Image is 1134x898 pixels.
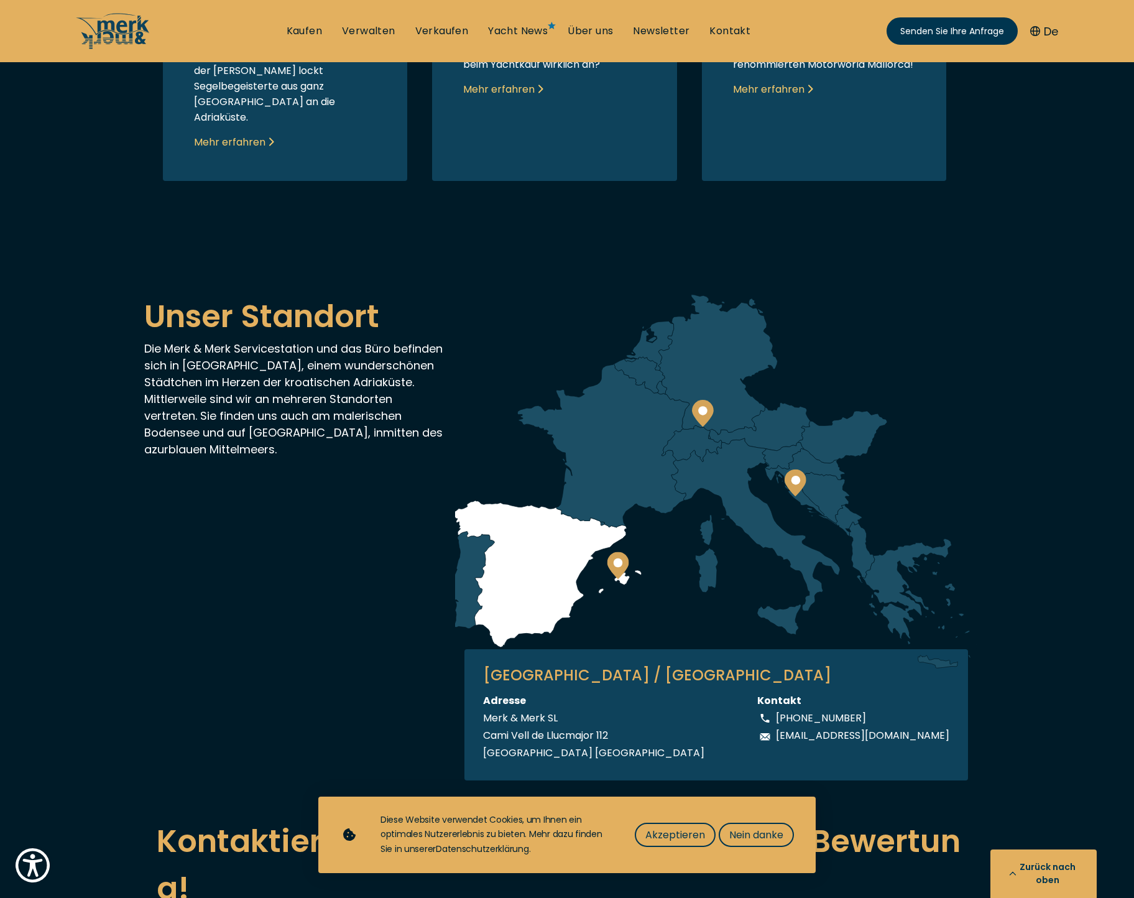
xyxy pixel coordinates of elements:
font: Unser Standort [144,294,379,338]
font: Cami Vell de Llucmajor 112 [483,728,608,743]
font: Diese Website verwendet Cookies, um Ihnen ein optimales Nutzererlebnis zu bieten. Mehr dazu finde... [380,813,602,856]
font: Die Merk & Merk Servicestation und das Büro befinden sich in [GEOGRAPHIC_DATA], einem wunderschön... [144,341,443,390]
a: / [76,39,150,53]
font: Nein danke [729,828,783,842]
font: De [1044,24,1058,39]
font: Adresse [483,693,526,708]
button: Nein danke [719,823,794,847]
font: [GEOGRAPHIC_DATA] [GEOGRAPHIC_DATA] [483,746,704,760]
button: Zurück nach oben [990,849,1097,898]
a: Yacht News [488,24,548,38]
a: Über uns [568,24,613,38]
font: Akzeptieren [645,828,705,842]
font: Senden Sie Ihre Anfrage [900,25,1004,37]
a: Newsletter [633,24,689,38]
a: Verkaufen [415,24,469,38]
a: Kaufen [287,24,322,38]
font: Mittlerweile sind wir an mehreren Standorten vertreten. Sie finden uns auch am malerischen Bodens... [144,391,443,457]
font: [EMAIL_ADDRESS][DOMAIN_NAME] [776,728,949,743]
a: Privacy policy [436,843,528,855]
a: Senden Sie Ihre Anfrage [887,17,1018,45]
a: Verwalten [342,24,395,38]
font: Datenschutzerklärung [436,843,528,855]
button: Akzeptieren [635,823,716,847]
button: Show Accessibility Preferences [12,845,53,886]
font: Kontakt [757,693,801,708]
font: [PHONE_NUMBER] [776,711,866,725]
font: . [529,843,531,855]
font: Zurück nach oben [1020,861,1076,886]
font: [GEOGRAPHIC_DATA] / [GEOGRAPHIC_DATA] [483,665,831,685]
font: Merk & Merk SL [483,711,558,725]
a: Kontakt [709,24,750,38]
button: De [1030,23,1058,40]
